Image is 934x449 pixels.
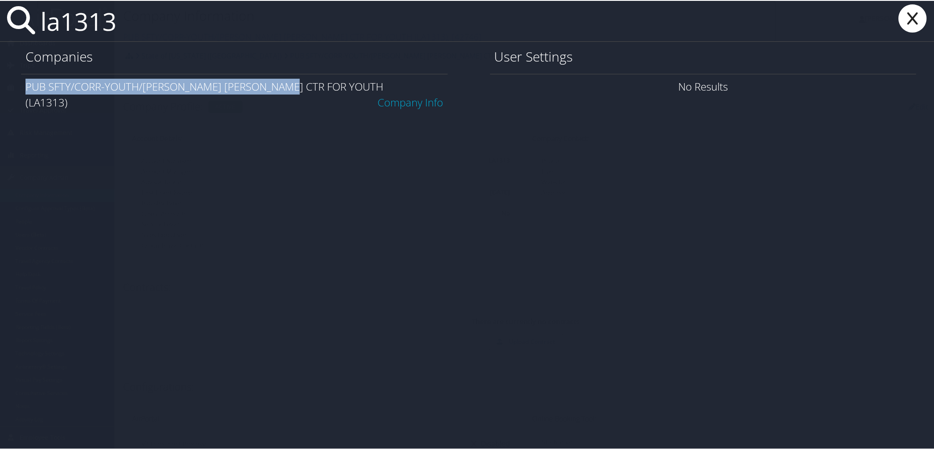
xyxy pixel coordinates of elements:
[494,47,912,65] h1: User Settings
[378,94,443,109] a: Company Info
[490,73,917,98] div: No Results
[25,94,443,110] div: (LA1313)
[25,78,383,93] span: PUB SFTY/CORR-YOUTH/[PERSON_NAME] [PERSON_NAME] CTR FOR YOUTH
[25,47,443,65] h1: Companies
